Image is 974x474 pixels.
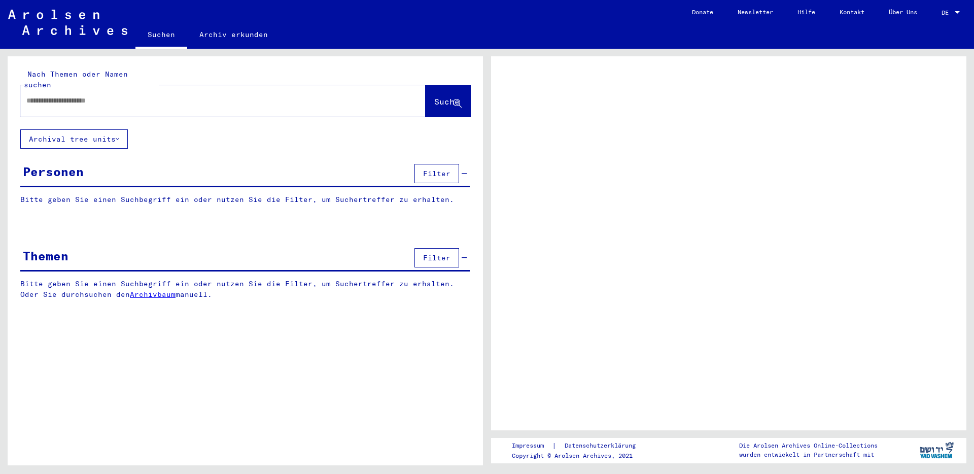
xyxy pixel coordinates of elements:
[414,248,459,267] button: Filter
[187,22,280,47] a: Archiv erkunden
[512,451,648,460] p: Copyright © Arolsen Archives, 2021
[942,9,953,16] span: DE
[23,247,68,265] div: Themen
[918,437,956,463] img: yv_logo.png
[23,162,84,181] div: Personen
[20,194,470,205] p: Bitte geben Sie einen Suchbegriff ein oder nutzen Sie die Filter, um Suchertreffer zu erhalten.
[423,253,450,262] span: Filter
[739,450,878,459] p: wurden entwickelt in Partnerschaft mit
[135,22,187,49] a: Suchen
[8,10,127,35] img: Arolsen_neg.svg
[20,279,470,300] p: Bitte geben Sie einen Suchbegriff ein oder nutzen Sie die Filter, um Suchertreffer zu erhalten. O...
[426,85,470,117] button: Suche
[556,441,648,451] a: Datenschutzerklärung
[24,70,128,89] mat-label: Nach Themen oder Namen suchen
[434,96,460,107] span: Suche
[414,164,459,183] button: Filter
[130,290,176,299] a: Archivbaum
[512,441,648,451] div: |
[512,441,552,451] a: Impressum
[423,169,450,178] span: Filter
[739,441,878,450] p: Die Arolsen Archives Online-Collections
[20,129,128,149] button: Archival tree units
